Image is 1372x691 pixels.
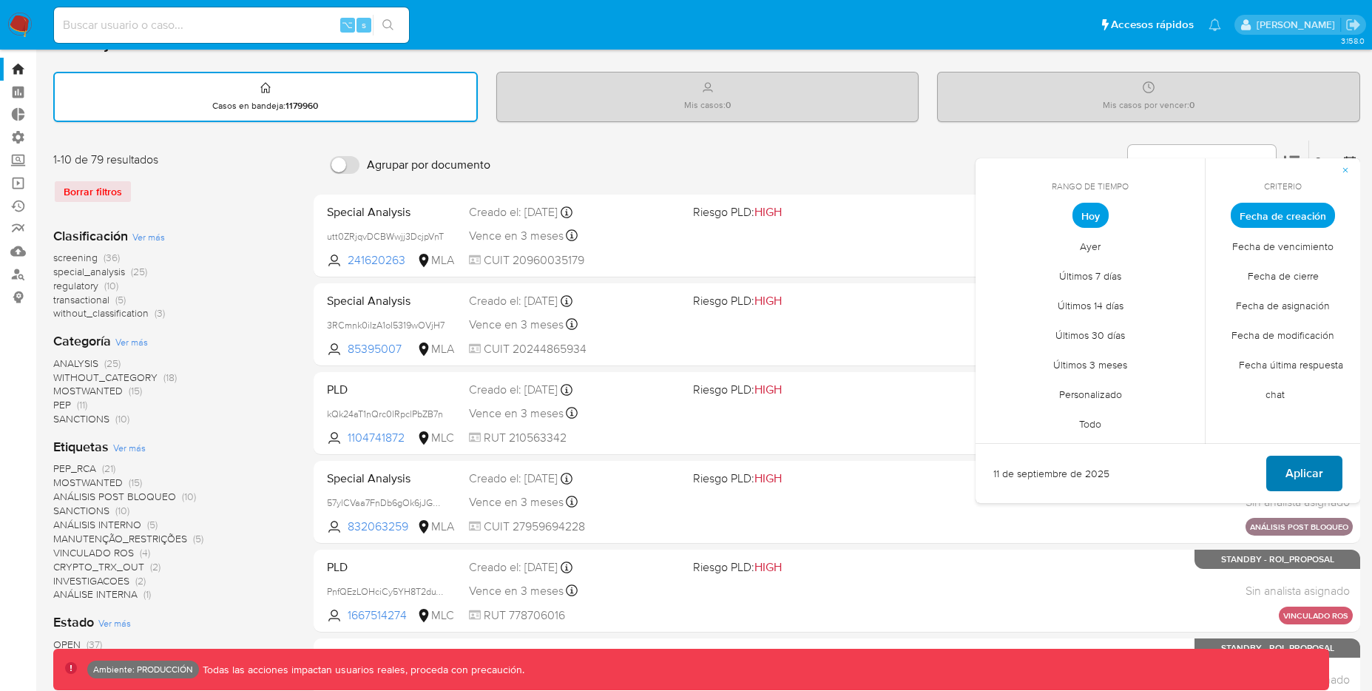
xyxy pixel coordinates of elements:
p: Ambiente: PRODUCCIÓN [93,667,193,673]
p: luis.birchenz@mercadolibre.com [1257,18,1340,32]
p: Todas las acciones impactan usuarios reales, proceda con precaución. [199,663,524,677]
span: ⌥ [342,18,353,32]
a: Salir [1345,17,1361,33]
a: Notificaciones [1209,18,1221,31]
span: s [362,18,366,32]
input: Buscar usuario o caso... [54,16,409,35]
button: search-icon [373,15,403,36]
span: 3.158.0 [1341,35,1365,47]
span: Accesos rápidos [1111,17,1194,33]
